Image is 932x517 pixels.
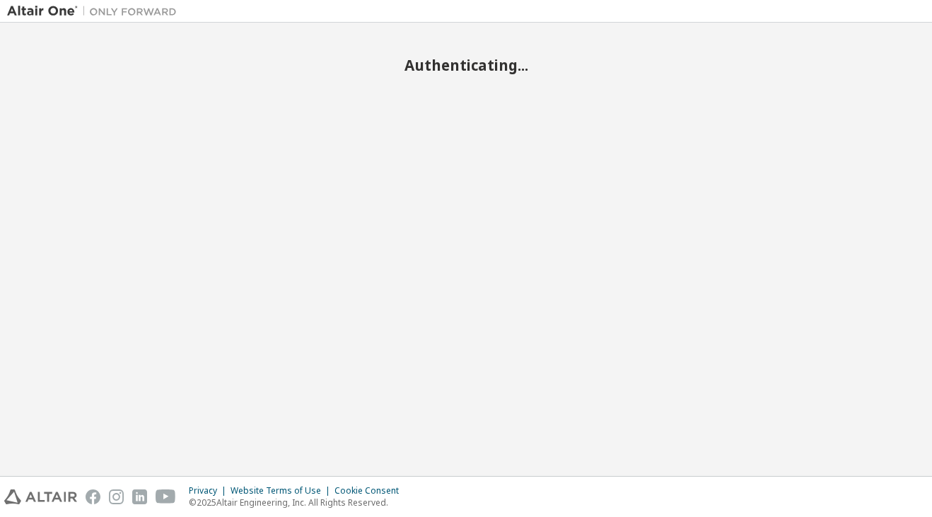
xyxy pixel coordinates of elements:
[86,489,100,504] img: facebook.svg
[4,489,77,504] img: altair_logo.svg
[132,489,147,504] img: linkedin.svg
[334,485,407,496] div: Cookie Consent
[189,496,407,509] p: © 2025 Altair Engineering, Inc. All Rights Reserved.
[7,56,925,74] h2: Authenticating...
[7,4,184,18] img: Altair One
[189,485,231,496] div: Privacy
[109,489,124,504] img: instagram.svg
[156,489,176,504] img: youtube.svg
[231,485,334,496] div: Website Terms of Use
